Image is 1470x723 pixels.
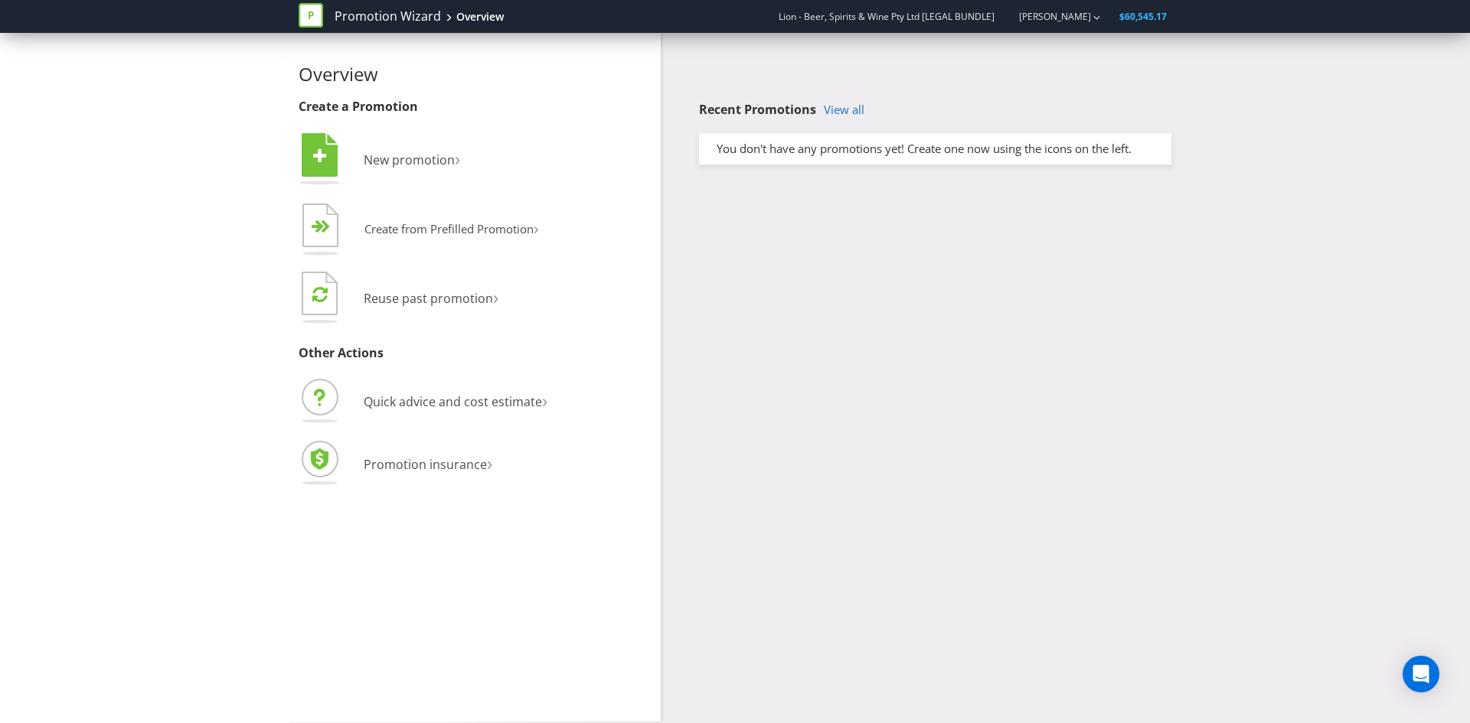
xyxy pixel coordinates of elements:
a: View all [824,103,864,116]
div: Overview [456,9,504,24]
span: › [534,216,539,239]
h2: Overview [299,64,649,84]
span: Quick advice and cost estimate [364,393,542,410]
a: [PERSON_NAME] [1004,10,1091,23]
h3: Create a Promotion [299,100,649,114]
span: Promotion insurance [364,456,487,473]
span: › [487,450,492,475]
button: Create from Prefilled Promotion› [299,200,540,261]
a: Quick advice and cost estimate› [299,393,547,410]
tspan:  [321,220,331,234]
span: › [542,387,547,412]
h3: Other Actions [299,347,649,360]
span: Recent Promotions [699,101,816,118]
span: New promotion [364,151,455,168]
a: Promotion Wizard [335,8,441,25]
span: › [493,284,498,309]
span: Create from Prefilled Promotion [364,221,534,236]
div: You don't have any promotions yet! Create one now using the icons on the left. [705,141,1165,157]
tspan:  [313,148,327,164]
span: › [455,145,460,171]
span: Lion - Beer, Spirits & Wine Pty Ltd [LEGAL BUNDLE] [779,10,995,23]
span: Reuse past promotion [364,290,493,307]
span: $60,545.17 [1119,10,1167,23]
a: Promotion insurance› [299,456,492,473]
tspan:  [312,285,328,303]
div: Open Intercom Messenger [1403,656,1439,692]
